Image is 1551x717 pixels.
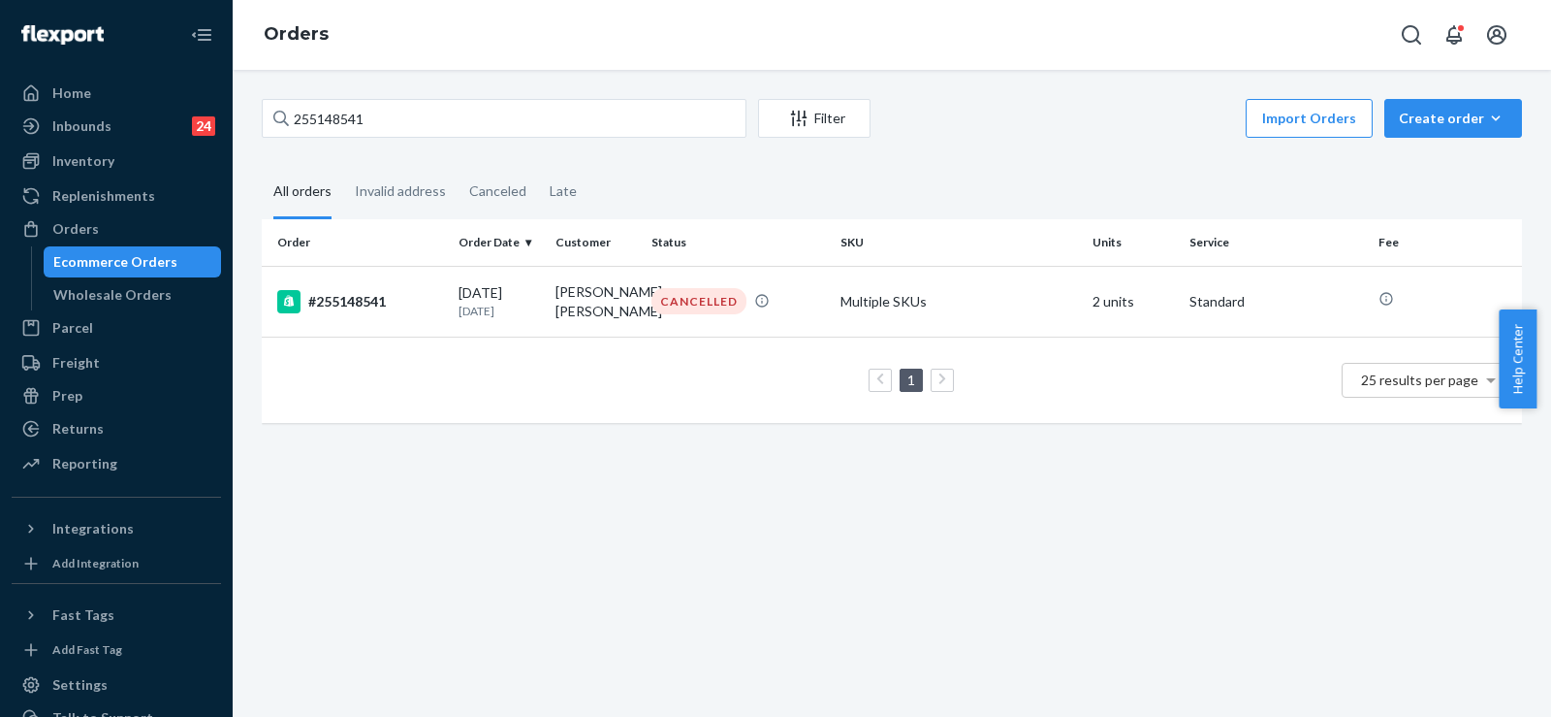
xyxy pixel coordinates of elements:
div: #255148541 [277,290,443,313]
div: Returns [52,419,104,439]
button: Open notifications [1435,16,1473,54]
div: Parcel [52,318,93,338]
div: Integrations [52,519,134,538]
button: Help Center [1499,310,1536,408]
div: Freight [52,353,100,373]
a: Ecommerce Orders [44,246,222,277]
div: Add Fast Tag [52,641,122,658]
th: Status [644,219,833,266]
th: Service [1182,219,1371,266]
a: Prep [12,380,221,411]
div: Customer [555,234,637,250]
div: CANCELLED [651,288,746,314]
button: Fast Tags [12,600,221,631]
a: Replenishments [12,180,221,212]
ol: breadcrumbs [248,7,344,63]
div: Invalid address [355,166,446,216]
button: Open account menu [1477,16,1516,54]
a: Inbounds24 [12,111,221,142]
a: Parcel [12,312,221,343]
a: Page 1 is your current page [903,372,919,388]
div: Filter [759,109,870,128]
button: Create order [1384,99,1522,138]
a: Orders [264,23,329,45]
button: Integrations [12,513,221,544]
div: 24 [192,116,215,136]
div: [DATE] [459,283,540,319]
a: Orders [12,213,221,244]
div: Settings [52,675,108,695]
div: Home [52,83,91,103]
div: Inbounds [52,116,111,136]
button: Filter [758,99,870,138]
div: All orders [273,166,332,219]
div: Fast Tags [52,605,114,625]
div: Reporting [52,454,117,473]
iframe: Opens a widget where you can chat to one of our agents [1428,659,1532,707]
button: Open Search Box [1392,16,1431,54]
th: Order Date [451,219,548,266]
div: Orders [52,219,99,239]
td: [PERSON_NAME] [PERSON_NAME] [548,266,645,337]
span: 25 results per page [1361,372,1478,388]
p: Standard [1189,292,1363,311]
a: Add Integration [12,552,221,575]
a: Reporting [12,448,221,479]
a: Settings [12,669,221,701]
button: Import Orders [1246,99,1373,138]
div: Create order [1399,109,1507,128]
div: Canceled [469,166,526,216]
a: Wholesale Orders [44,279,222,310]
div: Replenishments [52,186,155,206]
img: Flexport logo [21,25,104,45]
td: 2 units [1085,266,1182,337]
th: SKU [833,219,1085,266]
th: Order [262,219,451,266]
div: Prep [52,386,82,406]
a: Inventory [12,146,221,177]
a: Home [12,78,221,109]
div: Inventory [52,151,114,171]
div: Add Integration [52,555,139,571]
th: Fee [1371,219,1522,266]
p: [DATE] [459,303,540,319]
div: Late [550,166,577,216]
a: Add Fast Tag [12,638,221,662]
a: Freight [12,347,221,378]
input: Search orders [262,99,746,138]
td: Multiple SKUs [833,266,1085,337]
button: Close Navigation [182,16,221,54]
div: Wholesale Orders [53,285,172,305]
th: Units [1085,219,1182,266]
div: Ecommerce Orders [53,252,177,272]
a: Returns [12,413,221,444]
